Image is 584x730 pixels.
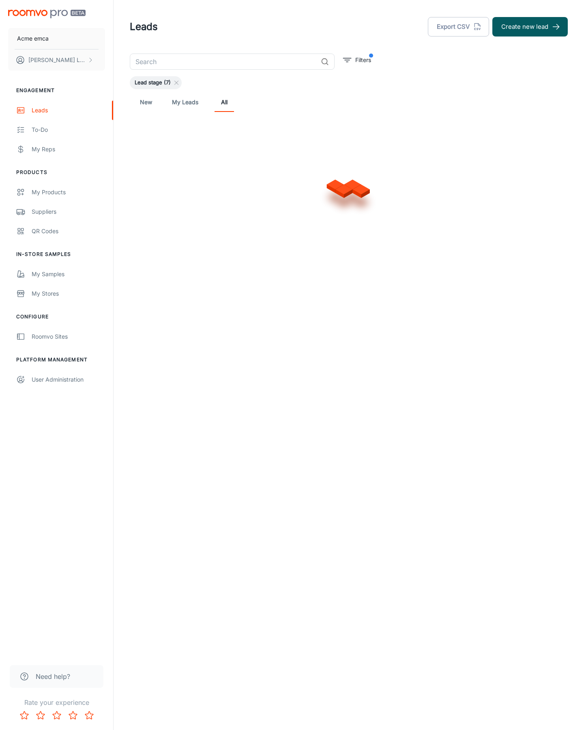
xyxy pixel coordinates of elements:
div: Leads [32,106,105,115]
p: [PERSON_NAME] Leaptools [28,56,86,64]
p: Acme emca [17,34,49,43]
div: My Stores [32,289,105,298]
p: Filters [355,56,371,64]
div: My Products [32,188,105,197]
input: Search [130,54,318,70]
button: [PERSON_NAME] Leaptools [8,49,105,71]
button: filter [341,54,373,67]
span: Lead stage (7) [130,79,176,87]
h1: Leads [130,19,158,34]
img: Roomvo PRO Beta [8,10,86,18]
div: Lead stage (7) [130,76,182,89]
a: New [136,92,156,112]
div: My Samples [32,270,105,279]
div: My Reps [32,145,105,154]
div: To-do [32,125,105,134]
a: All [215,92,234,112]
button: Export CSV [428,17,489,36]
div: QR Codes [32,227,105,236]
div: Suppliers [32,207,105,216]
a: My Leads [172,92,198,112]
button: Create new lead [492,17,568,36]
button: Acme emca [8,28,105,49]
